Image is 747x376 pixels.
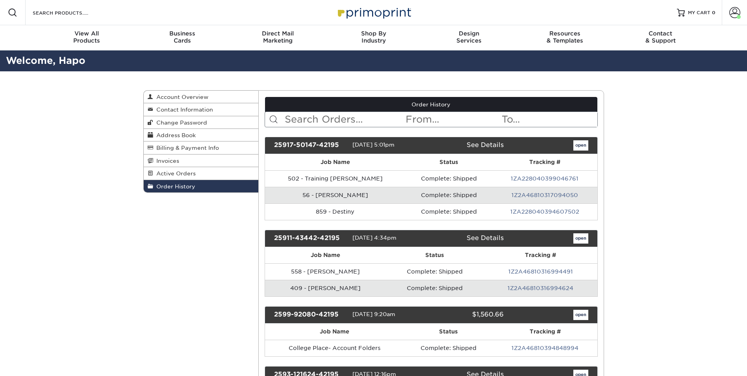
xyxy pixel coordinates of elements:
[517,30,613,37] span: Resources
[613,30,708,44] div: & Support
[508,268,573,275] a: 1Z2A46810316994491
[425,310,510,320] div: $1,560.66
[511,175,578,182] a: 1ZA228040399046761
[613,30,708,37] span: Contact
[265,247,386,263] th: Job Name
[386,263,484,280] td: Complete: Shipped
[512,345,578,351] a: 1Z2A46810394848994
[334,4,413,21] img: Primoprint
[265,154,405,170] th: Job Name
[153,119,207,126] span: Change Password
[326,25,421,50] a: Shop ByIndustry
[501,112,597,127] input: To...
[144,180,259,192] a: Order History
[352,235,397,241] span: [DATE] 4:34pm
[230,30,326,44] div: Marketing
[613,25,708,50] a: Contact& Support
[134,30,230,44] div: Cards
[517,25,613,50] a: Resources& Templates
[405,112,501,127] input: From...
[573,140,588,151] a: open
[517,30,613,44] div: & Templates
[326,30,421,37] span: Shop By
[512,192,578,198] a: 1Z2A46810317094050
[265,340,404,356] td: College Place- Account Folders
[265,263,386,280] td: 558 - [PERSON_NAME]
[265,187,405,203] td: 56 - [PERSON_NAME]
[153,132,196,138] span: Address Book
[510,208,579,215] a: 1ZA228040394607502
[492,154,597,170] th: Tracking #
[467,234,504,242] a: See Details
[144,167,259,180] a: Active Orders
[268,233,352,244] div: 25911-43442-42195
[405,170,492,187] td: Complete: Shipped
[484,247,597,263] th: Tracking #
[153,94,208,100] span: Account Overview
[153,145,219,151] span: Billing & Payment Info
[153,158,179,164] span: Invoices
[405,203,492,220] td: Complete: Shipped
[352,141,395,148] span: [DATE] 5:01pm
[39,25,135,50] a: View AllProducts
[39,30,135,37] span: View All
[144,129,259,141] a: Address Book
[268,310,352,320] div: 2599-92080-42195
[284,112,405,127] input: Search Orders...
[352,311,395,317] span: [DATE] 9:20am
[386,280,484,296] td: Complete: Shipped
[508,285,573,291] a: 1Z2A46810316994624
[386,247,484,263] th: Status
[405,154,492,170] th: Status
[421,30,517,37] span: Design
[265,203,405,220] td: 859 - Destiny
[421,25,517,50] a: DesignServices
[265,324,404,340] th: Job Name
[153,183,195,190] span: Order History
[144,103,259,116] a: Contact Information
[405,187,492,203] td: Complete: Shipped
[712,10,715,15] span: 0
[265,280,386,296] td: 409 - [PERSON_NAME]
[404,324,493,340] th: Status
[134,25,230,50] a: BusinessCards
[144,116,259,129] a: Change Password
[421,30,517,44] div: Services
[268,140,352,151] div: 25917-50147-42195
[230,25,326,50] a: Direct MailMarketing
[32,8,109,17] input: SEARCH PRODUCTS.....
[230,30,326,37] span: Direct Mail
[39,30,135,44] div: Products
[265,97,597,112] a: Order History
[404,340,493,356] td: Complete: Shipped
[144,91,259,103] a: Account Overview
[467,141,504,149] a: See Details
[573,233,588,244] a: open
[153,106,213,113] span: Contact Information
[265,170,405,187] td: 502 - Training [PERSON_NAME]
[153,170,196,177] span: Active Orders
[493,324,597,340] th: Tracking #
[326,30,421,44] div: Industry
[144,141,259,154] a: Billing & Payment Info
[688,9,710,16] span: MY CART
[573,310,588,320] a: open
[134,30,230,37] span: Business
[144,154,259,167] a: Invoices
